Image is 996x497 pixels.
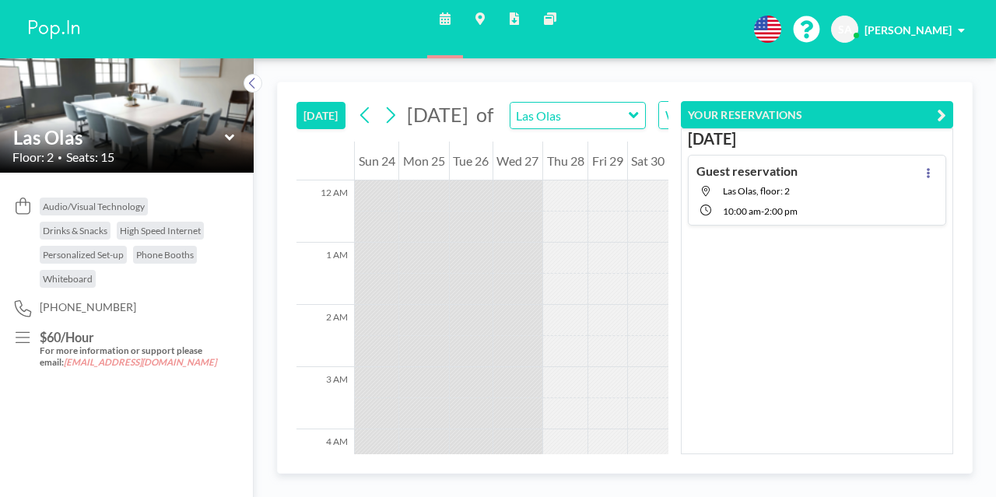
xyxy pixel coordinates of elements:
[43,249,124,261] span: Personalized Set-up
[25,14,84,45] img: organization-logo
[510,103,630,128] input: Las Olas
[296,429,354,492] div: 4 AM
[476,103,493,127] span: of
[40,345,223,368] h5: For more information or support please email:
[296,367,354,429] div: 3 AM
[838,23,852,37] span: SA
[588,142,626,180] div: Fri 29
[696,163,798,179] h4: Guest reservation
[12,149,54,165] span: Floor: 2
[296,180,354,243] div: 12 AM
[407,103,468,126] span: [DATE]
[40,300,136,314] span: [PHONE_NUMBER]
[761,205,764,217] span: -
[64,357,216,367] em: [EMAIL_ADDRESS][DOMAIN_NAME]
[58,152,62,163] span: •
[40,330,223,345] h3: $60/Hour
[66,149,114,165] span: Seats: 15
[864,23,952,37] span: [PERSON_NAME]
[43,201,145,212] span: Audio/Visual Technology
[723,185,790,197] span: Las Olas, floor: 2
[450,142,493,180] div: Tue 26
[723,205,761,217] span: 10:00 AM
[296,102,345,129] button: [DATE]
[43,273,93,285] span: Whiteboard
[355,142,398,180] div: Sun 24
[659,102,794,128] div: Search for option
[662,105,750,125] span: WEEKLY VIEW
[296,243,354,305] div: 1 AM
[136,249,194,261] span: Phone Booths
[43,225,107,236] span: Drinks & Snacks
[493,142,542,180] div: Wed 27
[296,305,354,367] div: 2 AM
[628,142,668,180] div: Sat 30
[764,205,798,217] span: 2:00 PM
[120,225,201,236] span: High Speed Internet
[543,142,587,180] div: Thu 28
[399,142,448,180] div: Mon 25
[13,126,225,149] input: Las Olas
[681,101,953,128] button: YOUR RESERVATIONS
[688,129,946,149] h3: [DATE]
